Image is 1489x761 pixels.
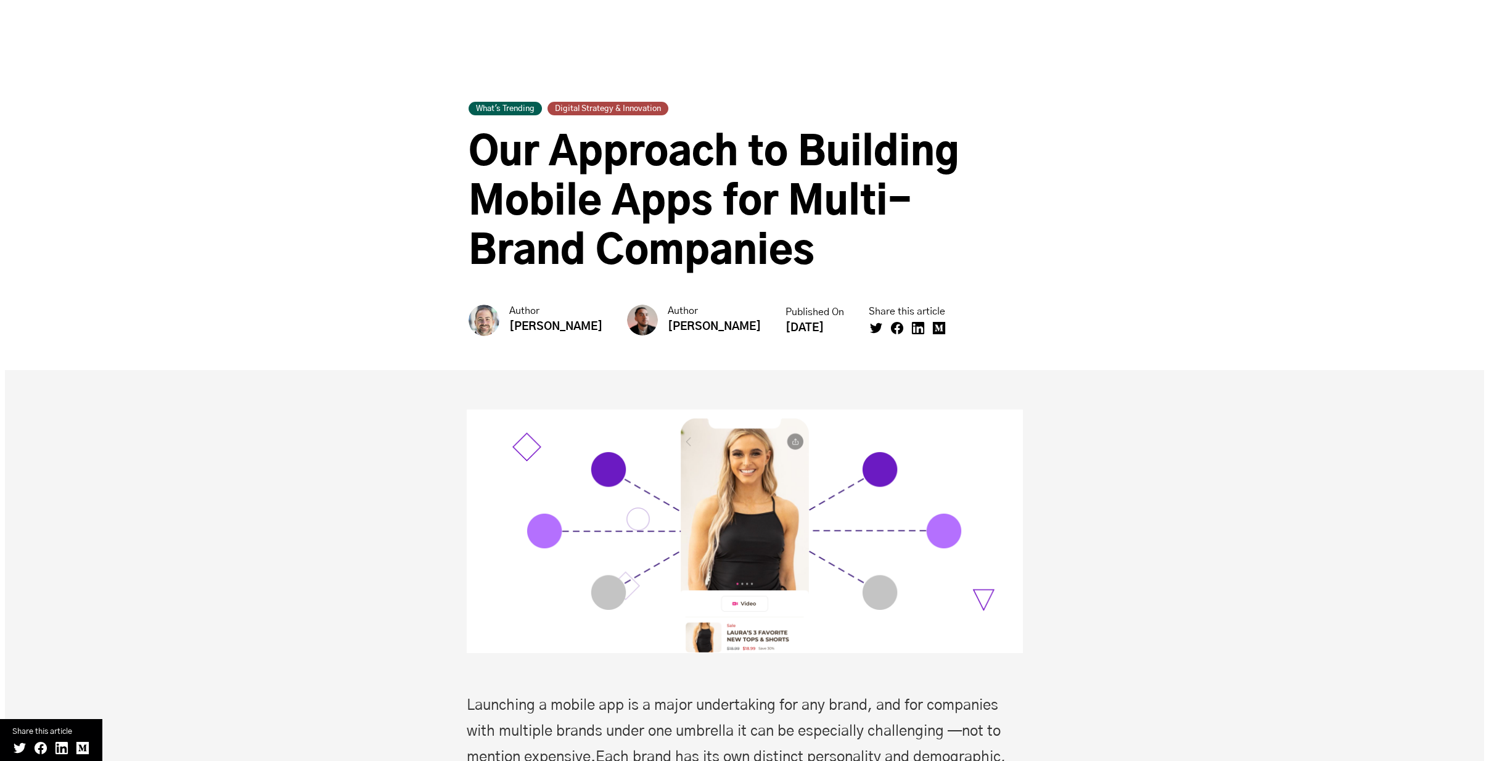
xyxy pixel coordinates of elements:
[12,725,90,738] small: Share this article
[509,321,602,332] strong: [PERSON_NAME]
[786,323,824,334] strong: [DATE]
[469,134,959,272] span: Our Approach to Building Mobile Apps for Multi-Brand Companies
[469,305,499,336] img: Chris Galatioto
[548,102,668,115] a: Digital Strategy & Innovation
[668,305,761,318] small: Author
[869,305,953,318] small: Share this article
[467,409,1023,654] img: Cover (1)-2
[469,102,542,115] a: What's Trending
[668,321,761,332] strong: [PERSON_NAME]
[509,305,602,318] small: Author
[786,306,844,319] small: Published On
